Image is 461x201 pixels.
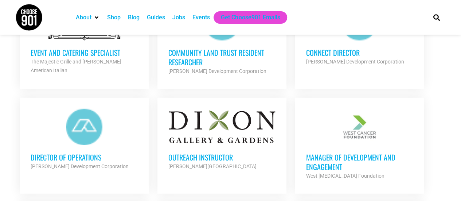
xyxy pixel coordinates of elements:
[168,152,276,162] h3: Outreach Instructor
[168,68,266,74] strong: [PERSON_NAME] Development Corporation
[221,13,280,22] a: Get Choose901 Emails
[31,152,138,162] h3: Director of Operations
[430,11,442,23] div: Search
[128,13,140,22] a: Blog
[306,48,413,57] h3: Connect Director
[72,11,421,24] nav: Main nav
[76,13,91,22] a: About
[172,13,185,22] a: Jobs
[72,11,103,24] div: About
[20,98,149,182] a: Director of Operations [PERSON_NAME] Development Corporation
[31,163,129,169] strong: [PERSON_NAME] Development Corporation
[147,13,165,22] a: Guides
[192,13,210,22] a: Events
[107,13,121,22] a: Shop
[31,59,121,73] strong: The Majestic Grille and [PERSON_NAME] American Italian
[306,59,404,65] strong: [PERSON_NAME] Development Corporation
[306,152,413,171] h3: Manager of Development and Engagement
[168,163,257,169] strong: [PERSON_NAME][GEOGRAPHIC_DATA]
[157,98,286,182] a: Outreach Instructor [PERSON_NAME][GEOGRAPHIC_DATA]
[306,173,384,179] strong: West [MEDICAL_DATA] Foundation
[295,98,424,191] a: Manager of Development and Engagement West [MEDICAL_DATA] Foundation
[168,48,276,67] h3: Community Land Trust Resident Researcher
[31,48,138,57] h3: Event and Catering Specialist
